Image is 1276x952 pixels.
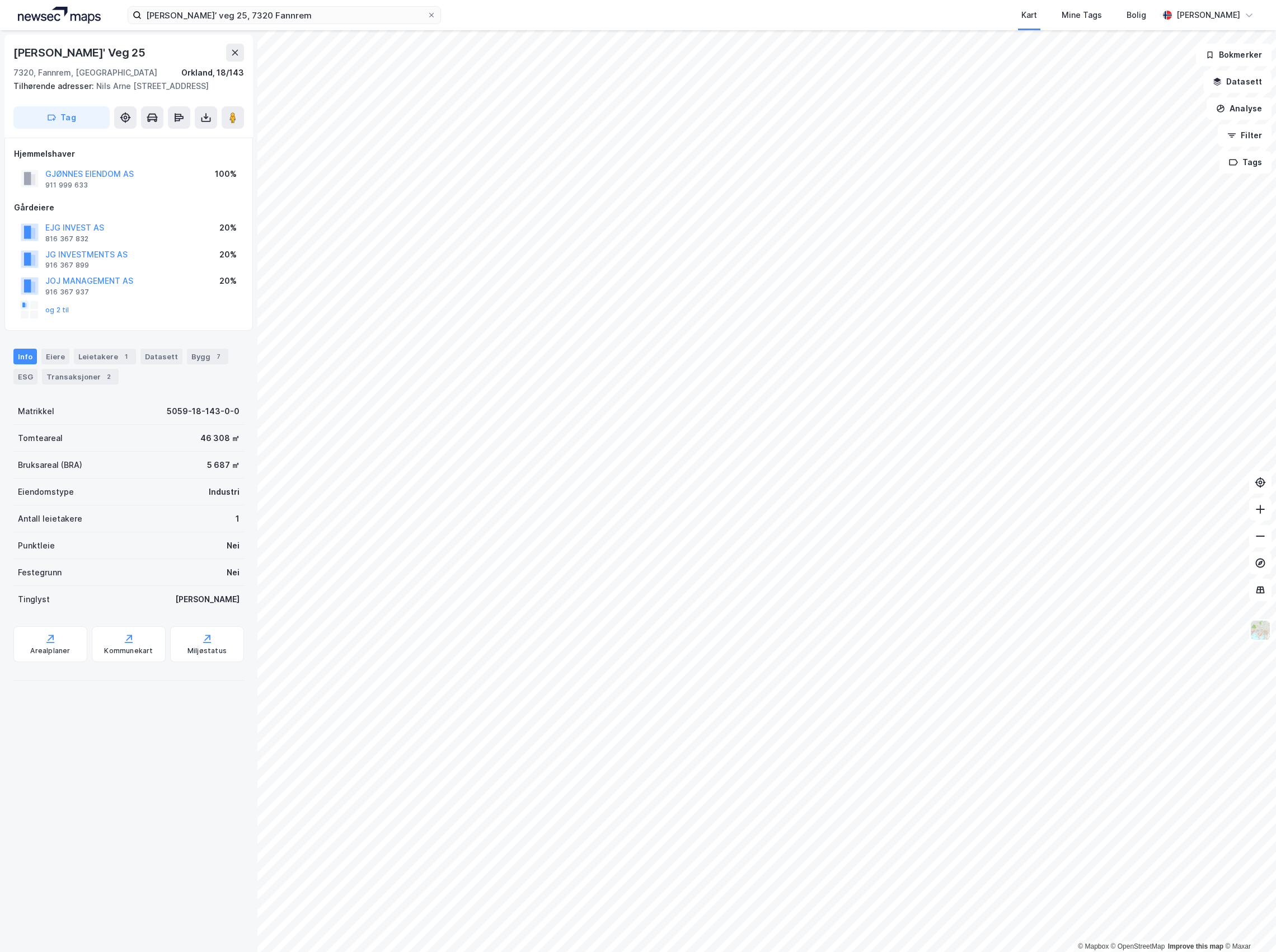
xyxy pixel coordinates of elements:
[13,79,235,93] div: Nils Arne [STREET_ADDRESS]
[1218,124,1272,147] button: Filter
[13,66,157,79] div: 7320, Fannrem, [GEOGRAPHIC_DATA]
[213,351,224,362] div: 7
[1220,898,1276,952] iframe: Chat Widget
[18,485,74,499] div: Eiendomstype
[1250,620,1271,641] img: Z
[74,349,136,364] div: Leietakere
[1196,44,1272,66] button: Bokmerker
[45,288,89,297] div: 916 367 937
[18,512,82,526] div: Antall leietakere
[30,646,70,655] div: Arealplaner
[207,458,240,472] div: 5 687 ㎡
[104,646,153,655] div: Kommunekart
[200,432,240,445] div: 46 308 ㎡
[1021,8,1037,22] div: Kart
[18,566,62,579] div: Festegrunn
[215,167,237,181] div: 100%
[187,349,228,364] div: Bygg
[227,539,240,552] div: Nei
[1219,151,1272,173] button: Tags
[42,369,119,384] div: Transaksjoner
[13,369,37,384] div: ESG
[13,349,37,364] div: Info
[227,566,240,579] div: Nei
[45,235,88,243] div: 816 367 832
[45,261,89,270] div: 916 367 899
[13,106,110,129] button: Tag
[187,646,227,655] div: Miljøstatus
[236,512,240,526] div: 1
[13,81,96,91] span: Tilhørende adresser:
[219,221,237,235] div: 20%
[18,539,55,552] div: Punktleie
[18,432,63,445] div: Tomteareal
[219,248,237,261] div: 20%
[1078,942,1109,950] a: Mapbox
[1111,942,1165,950] a: OpenStreetMap
[1203,71,1272,93] button: Datasett
[18,458,82,472] div: Bruksareal (BRA)
[45,181,88,190] div: 911 999 633
[140,349,182,364] div: Datasett
[120,351,132,362] div: 1
[175,593,240,606] div: [PERSON_NAME]
[14,201,243,214] div: Gårdeiere
[18,405,54,418] div: Matrikkel
[18,7,101,24] img: logo.a4113a55bc3d86da70a041830d287a7e.svg
[14,147,243,161] div: Hjemmelshaver
[1176,8,1240,22] div: [PERSON_NAME]
[142,7,427,24] input: Søk på adresse, matrikkel, gårdeiere, leietakere eller personer
[41,349,69,364] div: Eiere
[103,371,114,382] div: 2
[1168,942,1223,950] a: Improve this map
[1207,97,1272,120] button: Analyse
[18,593,50,606] div: Tinglyst
[167,405,240,418] div: 5059-18-143-0-0
[209,485,240,499] div: Industri
[13,44,148,62] div: [PERSON_NAME]' Veg 25
[1127,8,1146,22] div: Bolig
[181,66,244,79] div: Orkland, 18/143
[1220,898,1276,952] div: Kontrollprogram for chat
[1062,8,1102,22] div: Mine Tags
[219,274,237,288] div: 20%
